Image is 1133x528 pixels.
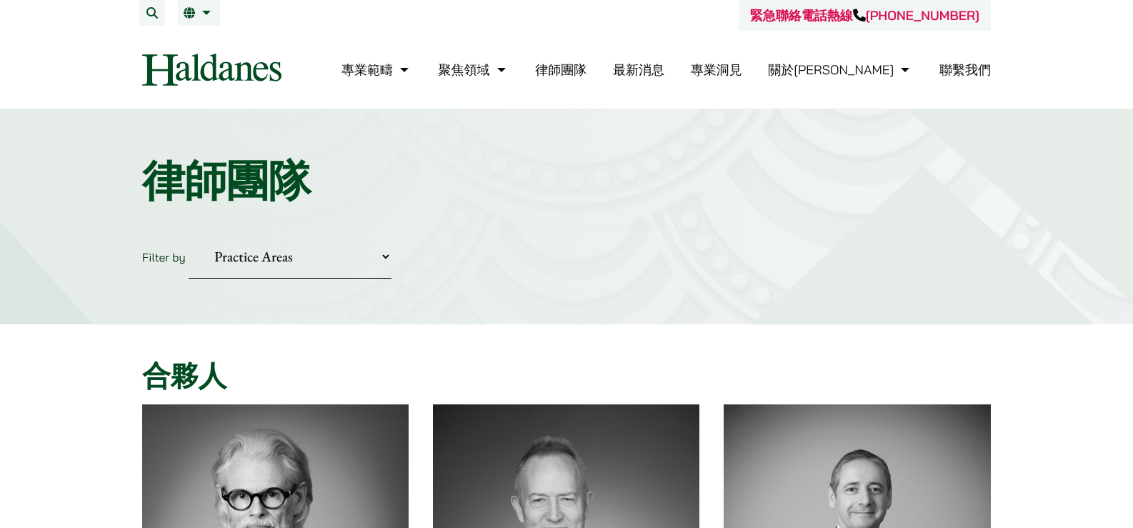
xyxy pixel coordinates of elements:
[142,54,281,86] img: Logo of Haldanes
[939,61,991,78] a: 聯繫我們
[439,61,509,78] a: 聚焦領域
[535,61,587,78] a: 律師團隊
[750,7,979,24] a: 緊急聯絡電話熱線[PHONE_NUMBER]
[613,61,664,78] a: 最新消息
[184,7,214,19] a: 繁
[142,250,186,264] label: Filter by
[768,61,913,78] a: 關於何敦
[142,359,991,393] h2: 合夥人
[142,155,991,206] h1: 律師團隊
[691,61,742,78] a: 專業洞見
[341,61,412,78] a: 專業範疇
